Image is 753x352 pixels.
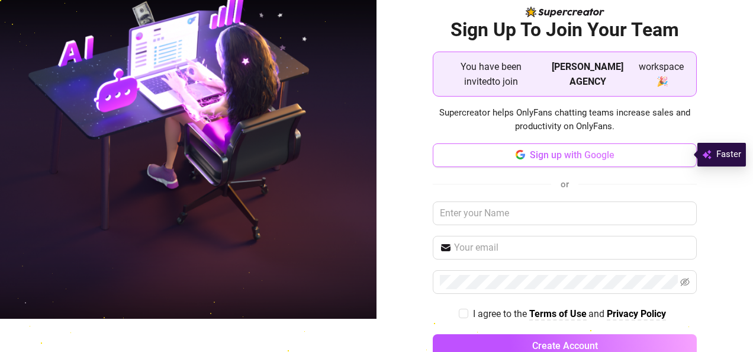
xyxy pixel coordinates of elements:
[454,241,690,255] input: Your email
[433,106,697,134] span: Supercreator helps OnlyFans chatting teams increase sales and productivity on OnlyFans.
[552,61,623,87] strong: [PERSON_NAME] AGENCY
[529,308,587,319] strong: Terms of Use
[433,201,697,225] input: Enter your Name
[607,308,666,319] strong: Privacy Policy
[680,277,690,287] span: eye-invisible
[716,148,741,162] span: Faster
[443,59,540,89] span: You have been invited to join
[526,7,604,17] img: logo-BBDzfeDw.svg
[561,179,569,190] span: or
[433,18,697,42] h2: Sign Up To Join Your Team
[433,143,697,167] button: Sign up with Google
[473,308,529,319] span: I agree to the
[588,308,607,319] span: and
[529,308,587,321] a: Terms of Use
[636,59,687,89] span: workspace 🎉
[530,149,614,161] span: Sign up with Google
[702,148,712,162] img: svg%3e
[607,308,666,321] a: Privacy Policy
[532,340,598,351] span: Create Account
